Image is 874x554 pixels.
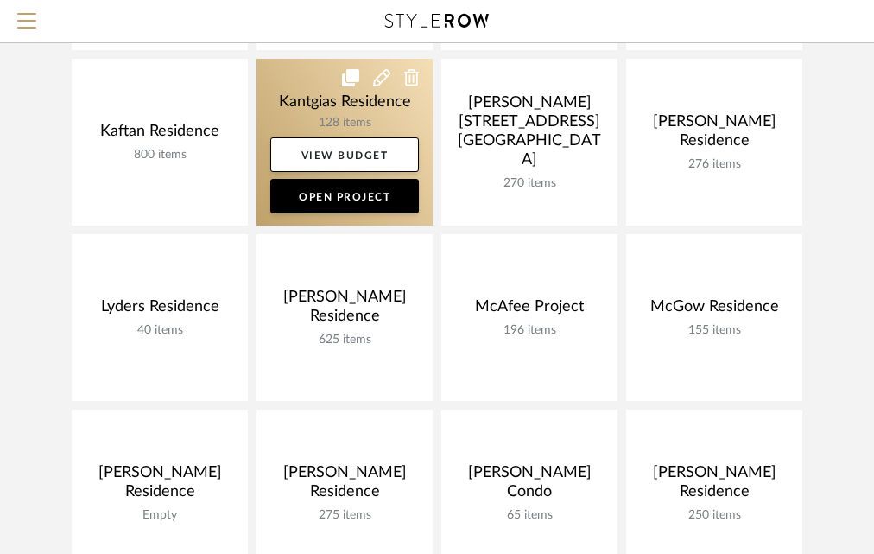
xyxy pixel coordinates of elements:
[640,463,788,508] div: [PERSON_NAME] Residence
[455,93,604,176] div: [PERSON_NAME] [STREET_ADDRESS][GEOGRAPHIC_DATA]
[85,508,234,523] div: Empty
[85,122,234,148] div: Kaftan Residence
[270,137,419,172] a: View Budget
[85,463,234,508] div: [PERSON_NAME] Residence
[455,463,604,508] div: [PERSON_NAME] Condo
[270,288,419,333] div: [PERSON_NAME] Residence
[85,297,234,323] div: Lyders Residence
[640,112,788,157] div: [PERSON_NAME] Residence
[85,323,234,338] div: 40 items
[270,179,419,213] a: Open Project
[640,157,788,172] div: 276 items
[270,333,419,347] div: 625 items
[270,508,419,523] div: 275 items
[455,508,604,523] div: 65 items
[640,323,788,338] div: 155 items
[270,463,419,508] div: [PERSON_NAME] Residence
[640,297,788,323] div: McGow Residence
[640,508,788,523] div: 250 items
[455,176,604,191] div: 270 items
[455,323,604,338] div: 196 items
[85,148,234,162] div: 800 items
[455,297,604,323] div: McAfee Project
